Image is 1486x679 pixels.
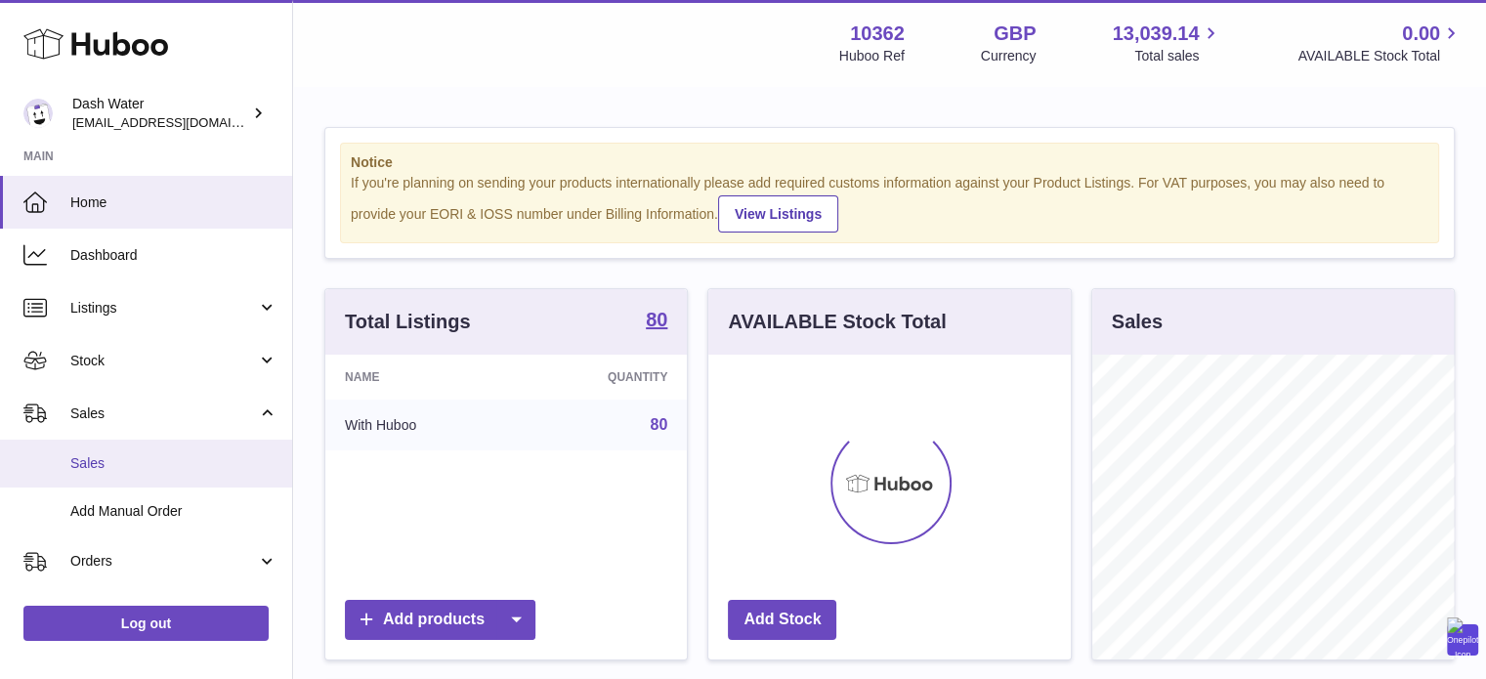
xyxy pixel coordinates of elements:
[646,310,667,333] a: 80
[70,299,257,318] span: Listings
[1112,309,1163,335] h3: Sales
[345,600,535,640] a: Add products
[516,355,687,400] th: Quantity
[70,193,277,212] span: Home
[850,21,905,47] strong: 10362
[718,195,838,233] a: View Listings
[351,174,1428,233] div: If you're planning on sending your products internationally please add required customs informati...
[70,404,257,423] span: Sales
[1112,21,1199,47] span: 13,039.14
[839,47,905,65] div: Huboo Ref
[1402,21,1440,47] span: 0.00
[728,309,946,335] h3: AVAILABLE Stock Total
[351,153,1428,172] strong: Notice
[70,502,277,521] span: Add Manual Order
[646,310,667,329] strong: 80
[994,21,1036,47] strong: GBP
[70,352,257,370] span: Stock
[1134,47,1221,65] span: Total sales
[651,416,668,433] a: 80
[70,246,277,265] span: Dashboard
[70,552,257,571] span: Orders
[72,95,248,132] div: Dash Water
[1112,21,1221,65] a: 13,039.14 Total sales
[728,600,836,640] a: Add Stock
[70,454,277,473] span: Sales
[1297,47,1463,65] span: AVAILABLE Stock Total
[23,606,269,641] a: Log out
[23,99,53,128] img: bea@dash-water.com
[72,114,287,130] span: [EMAIL_ADDRESS][DOMAIN_NAME]
[1297,21,1463,65] a: 0.00 AVAILABLE Stock Total
[981,47,1037,65] div: Currency
[325,400,516,450] td: With Huboo
[345,309,471,335] h3: Total Listings
[325,355,516,400] th: Name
